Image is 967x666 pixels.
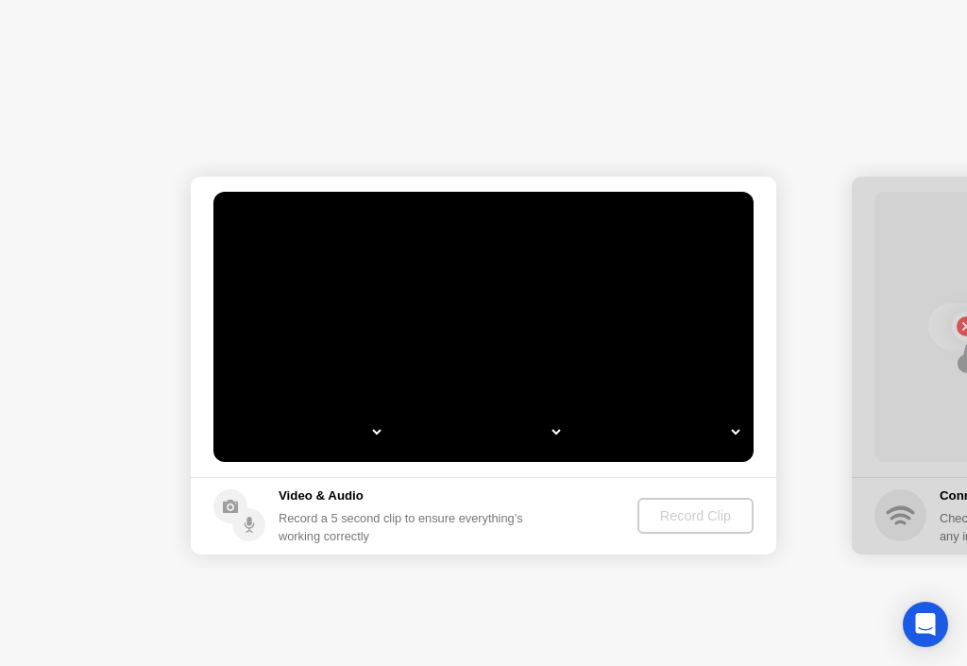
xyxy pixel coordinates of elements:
select: Available speakers [402,413,564,451]
h5: Video & Audio [279,487,531,505]
select: Available cameras [223,413,384,451]
div: Record Clip [645,508,746,523]
div: Record a 5 second clip to ensure everything’s working correctly [279,509,531,545]
select: Available microphones [582,413,743,451]
button: Record Clip [637,498,754,534]
div: Open Intercom Messenger [903,602,948,647]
